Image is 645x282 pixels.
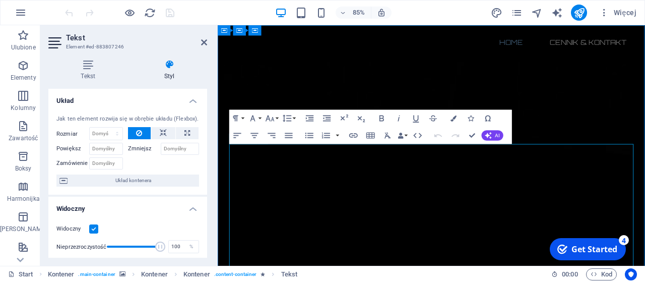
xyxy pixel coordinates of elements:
button: Increase Indent [301,109,317,127]
label: Rozmiar [56,131,89,137]
div: 4 [75,1,85,11]
button: Font Family [246,109,263,127]
button: Align Center [246,127,263,144]
span: Układ kontenera [71,175,196,187]
button: Bold (Ctrl+B) [373,109,390,127]
button: Clear Formatting [379,127,396,144]
button: Align Right [264,127,280,144]
span: Kliknij, aby zaznaczyć. Kliknij dwukrotnie, aby edytować [281,268,297,280]
button: Line Height [281,109,297,127]
button: HTML [410,127,426,144]
label: Widoczny [56,223,89,235]
span: Kliknij, aby zaznaczyć. Kliknij dwukrotnie, aby edytować [141,268,168,280]
h6: Czas sesji [551,268,578,280]
label: Zamówienie [56,157,89,170]
button: text_generator [551,7,563,19]
label: Zmniejsz [128,143,161,155]
h3: Element #ed-883807246 [66,42,187,51]
input: Domyślny [89,143,123,155]
button: Więcej [595,5,640,21]
span: Kliknij, aby zaznaczyć. Kliknij dwukrotnie, aby edytować [48,268,75,280]
button: Confirm (Ctrl+⏎) [464,127,480,144]
i: Element zawiera animację [261,271,265,277]
i: Strony (Ctrl+Alt+S) [511,7,523,19]
button: 85% [336,7,371,19]
button: pages [510,7,523,19]
i: Ten element zawiera tło [119,271,125,277]
span: Więcej [599,8,636,18]
button: design [490,7,502,19]
h4: Tekst [48,60,132,81]
i: Opublikuj [573,7,585,19]
button: Ordered List [318,127,334,144]
button: Kliknij tutaj, aby wyjść z trybu podglądu i kontynuować edycję [123,7,136,19]
i: Po zmianie rozmiaru automatycznie dostosowuje poziom powiększenia do wybranego urządzenia. [377,8,386,17]
button: Insert Link [345,127,361,144]
button: Insert Table [362,127,378,144]
button: Font Size [264,109,280,127]
button: Usercentrics [625,268,637,280]
h4: Styl [132,60,207,81]
div: Get Started 4 items remaining, 20% complete [6,4,82,26]
button: Superscript [336,109,352,127]
h6: 85% [351,7,367,19]
span: Kliknij, aby zaznaczyć. Kliknij dwukrotnie, aby edytować [183,268,210,280]
button: Paragraph Format [229,109,245,127]
div: % [184,241,199,253]
i: Przeładuj stronę [144,7,156,19]
button: Kod [586,268,617,280]
p: Zawartość [9,134,38,142]
span: AI [495,133,500,138]
i: Nawigator [531,7,543,19]
button: reload [144,7,156,19]
p: Harmonijka [7,195,40,203]
div: Jak ten element rozwija się w obrębie układu (Flexbox). [56,115,199,124]
div: Get Started [27,10,73,21]
button: Italic (Ctrl+I) [391,109,407,127]
button: Redo (Ctrl+Shift+Z) [447,127,463,144]
p: Ulubione [11,43,36,51]
button: Unordered List [301,127,317,144]
button: navigator [531,7,543,19]
input: Domyślny [89,157,123,170]
i: Projekt (Ctrl+Alt+Y) [491,7,502,19]
button: Undo (Ctrl+Z) [430,127,446,144]
button: Ordered List [334,127,341,144]
button: publish [571,5,587,21]
p: Elementy [11,74,36,82]
nav: breadcrumb [48,268,297,280]
button: AI [481,130,503,140]
button: Data Bindings [397,127,409,144]
button: Special Characters [480,109,496,127]
button: Underline (Ctrl+U) [408,109,424,127]
span: : [569,270,570,278]
label: Nieprzezroczystość [56,244,107,250]
input: Domyślny [161,143,200,155]
button: Icons [463,109,479,127]
span: . content-container [214,268,257,280]
button: Strikethrough [425,109,441,127]
button: Align Left [229,127,245,144]
h4: Widoczny [48,197,207,215]
i: AI Writer [551,7,563,19]
button: Subscript [353,109,369,127]
span: Kod [591,268,612,280]
p: Kolumny [11,104,36,112]
p: Boksy [15,164,32,173]
h4: Układ [48,89,207,107]
button: Decrease Indent [318,109,335,127]
button: Align Justify [281,127,297,144]
button: Układ kontenera [56,175,199,187]
h2: Tekst [66,33,207,42]
label: Powiększ [56,143,89,155]
span: 00 00 [562,268,577,280]
span: . main-container [78,268,115,280]
button: Colors [445,109,462,127]
a: Kliknij, aby anulować zaznaczenie. Kliknij dwukrotnie, aby otworzyć Strony [8,268,33,280]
